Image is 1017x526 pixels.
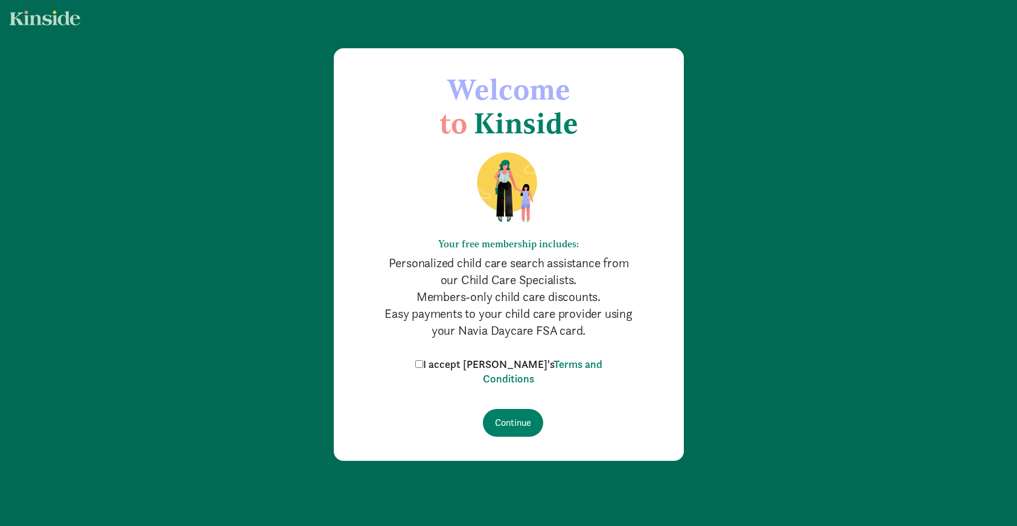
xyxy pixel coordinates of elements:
[415,360,423,368] input: I accept [PERSON_NAME]'sTerms and Conditions
[382,238,636,250] h6: Your free membership includes:
[10,10,80,25] img: light.svg
[474,106,578,141] span: Kinside
[462,151,555,224] img: illustration-mom-daughter.png
[412,357,605,386] label: I accept [PERSON_NAME]'s
[382,255,636,288] p: Personalized child care search assistance from our Child Care Specialists.
[447,72,570,107] span: Welcome
[382,288,636,305] p: Members-only child care discounts.
[382,305,636,339] p: Easy payments to your child care provider using your Navia Daycare FSA card.
[439,106,467,141] span: to
[483,409,543,437] input: Continue
[483,357,602,385] a: Terms and Conditions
